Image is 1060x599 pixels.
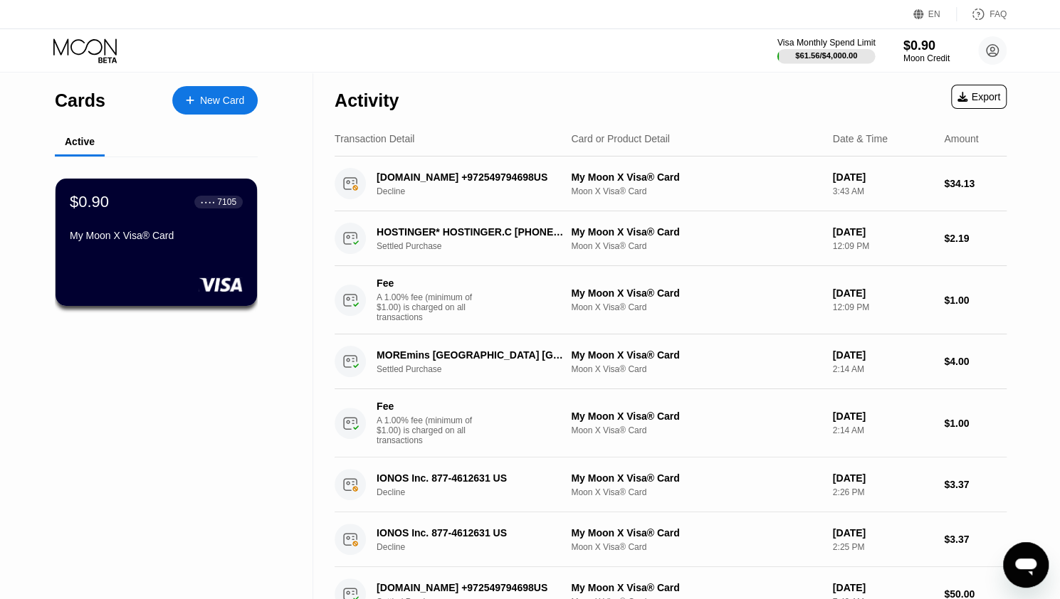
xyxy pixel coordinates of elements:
div: Amount [944,133,978,144]
div: My Moon X Visa® Card [571,349,821,361]
div: My Moon X Visa® Card [571,226,821,238]
div: Decline [377,487,579,497]
div: Moon X Visa® Card [571,302,821,312]
div: Visa Monthly Spend Limit$61.56/$4,000.00 [778,38,874,63]
div: Export [951,85,1007,109]
div: Decline [377,186,579,196]
div: Date & Time [833,133,888,144]
div: 3:43 AM [833,186,933,196]
div: FeeA 1.00% fee (minimum of $1.00) is charged on all transactionsMy Moon X Visa® CardMoon X Visa® ... [335,389,1007,457]
div: [DOMAIN_NAME] +972549794698US [377,171,565,183]
div: New Card [200,95,244,107]
div: 2:25 PM [833,542,933,552]
div: Active [65,136,95,147]
div: [DATE] [833,171,933,183]
div: Moon X Visa® Card [571,364,821,374]
div: FAQ [990,9,1007,19]
div: HOSTINGER* HOSTINGER.C [PHONE_NUMBER] CY [377,226,565,238]
div: $3.37 [944,534,1007,545]
div: 12:09 PM [833,241,933,251]
div: Moon X Visa® Card [571,186,821,196]
div: [DATE] [833,582,933,593]
div: Visa Monthly Spend Limit [777,38,876,48]
div: MOREmins [GEOGRAPHIC_DATA] [GEOGRAPHIC_DATA] [377,349,565,361]
div: [DATE] [833,226,933,238]
div: Decline [377,542,579,552]
div: [DOMAIN_NAME] +972549794698USDeclineMy Moon X Visa® CardMoon X Visa® Card[DATE]3:43 AM$34.13 [335,157,1007,211]
div: [DATE] [833,410,933,422]
div: 7105 [217,197,236,207]
div: Transaction Detail [335,133,414,144]
div: [DATE] [833,472,933,484]
div: [DOMAIN_NAME] +972549794698US [377,582,565,593]
div: My Moon X Visa® Card [571,410,821,422]
div: Moon Credit [903,53,950,63]
div: Fee [377,401,476,412]
div: My Moon X Visa® Card [70,230,243,241]
div: Moon X Visa® Card [571,241,821,251]
div: IONOS Inc. 877-4612631 USDeclineMy Moon X Visa® CardMoon X Visa® Card[DATE]2:25 PM$3.37 [335,512,1007,567]
div: [DATE] [833,527,933,539]
div: Moon X Visa® Card [571,487,821,497]
div: 2:26 PM [833,487,933,497]
div: $34.13 [944,178,1007,189]
div: My Moon X Visa® Card [571,171,821,183]
div: A 1.00% fee (minimum of $1.00) is charged on all transactions [377,415,483,445]
div: 12:09 PM [833,302,933,312]
div: IONOS Inc. 877-4612631 US [377,472,565,484]
div: $0.90 [903,38,950,53]
div: Activity [335,90,399,111]
div: Settled Purchase [377,364,579,374]
div: Moon X Visa® Card [571,542,821,552]
div: $0.90Moon Credit [903,38,950,63]
div: New Card [172,86,258,115]
div: ● ● ● ● [201,200,215,204]
div: A 1.00% fee (minimum of $1.00) is charged on all transactions [377,292,483,322]
div: MOREmins [GEOGRAPHIC_DATA] [GEOGRAPHIC_DATA]Settled PurchaseMy Moon X Visa® CardMoon X Visa® Card... [335,334,1007,389]
div: $3.37 [944,479,1007,490]
div: My Moon X Visa® Card [571,287,821,299]
div: IONOS Inc. 877-4612631 USDeclineMy Moon X Visa® CardMoon X Visa® Card[DATE]2:26 PM$3.37 [335,457,1007,512]
div: My Moon X Visa® Card [571,582,821,593]
div: [DATE] [833,349,933,361]
div: FeeA 1.00% fee (minimum of $1.00) is charged on all transactionsMy Moon X Visa® CardMoon X Visa® ... [335,266,1007,334]
div: Fee [377,277,476,289]
div: HOSTINGER* HOSTINGER.C [PHONE_NUMBER] CYSettled PurchaseMy Moon X Visa® CardMoon X Visa® Card[DAT... [335,211,1007,266]
div: EN [913,7,957,21]
div: Cards [55,90,105,111]
div: $4.00 [944,356,1007,367]
div: 2:14 AM [833,364,933,374]
div: EN [928,9,940,19]
div: My Moon X Visa® Card [571,527,821,539]
div: $0.90 [70,193,109,211]
div: $0.90● ● ● ●7105My Moon X Visa® Card [56,179,257,306]
iframe: Button to launch messaging window [1003,542,1049,588]
div: $1.00 [944,295,1007,306]
div: FAQ [957,7,1007,21]
div: Export [957,91,1000,102]
div: $2.19 [944,233,1007,244]
div: $61.56 / $4,000.00 [795,51,857,60]
div: Moon X Visa® Card [571,425,821,435]
div: [DATE] [833,287,933,299]
div: 2:14 AM [833,425,933,435]
div: IONOS Inc. 877-4612631 US [377,527,565,539]
div: My Moon X Visa® Card [571,472,821,484]
div: Settled Purchase [377,241,579,251]
div: $1.00 [944,418,1007,429]
div: Card or Product Detail [571,133,670,144]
